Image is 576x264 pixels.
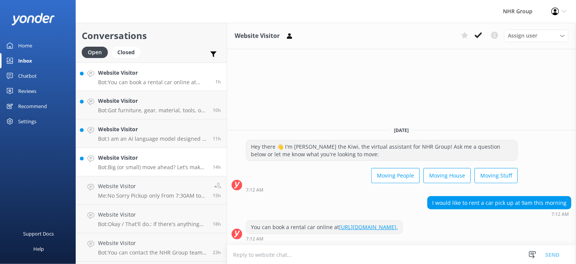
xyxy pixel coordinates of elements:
div: Oct 08 2025 07:12am (UTC +13:00) Pacific/Auckland [427,211,571,217]
strong: 7:12 AM [246,237,263,241]
div: Oct 08 2025 07:12am (UTC +13:00) Pacific/Auckland [246,236,403,241]
button: Moving House [423,168,471,183]
span: Oct 07 2025 06:05pm (UTC +13:00) Pacific/Auckland [213,164,221,170]
h4: Website Visitor [98,97,207,105]
p: Bot: Okay / That'll do.: If there's anything else I can help with, let me know! [98,221,207,228]
button: Moving Stuff [475,168,518,183]
a: Website VisitorBot:You can contact the NHR Group team at 0800 110 110.23h [76,233,227,262]
a: Website VisitorBot:Big (or small) move ahead? Let’s make sure you’ve got the right wheels. Take o... [76,148,227,176]
span: Oct 07 2025 08:37am (UTC +13:00) Pacific/Auckland [213,249,221,256]
p: Bot: Got furniture, gear, material, tools, or freight to move? Take our quiz to find the best veh... [98,107,207,114]
h4: Website Visitor [98,211,207,219]
div: Recommend [18,99,47,114]
a: Website VisitorBot:Got furniture, gear, material, tools, or freight to move? Take our quiz to fin... [76,91,227,119]
a: Website VisitorBot:You can book a rental car online at [URL][DOMAIN_NAME].1h [76,63,227,91]
h4: Website Visitor [98,125,207,134]
div: You can book a rental car online at [246,221,402,234]
h4: Website Visitor [98,154,207,162]
h2: Conversations [82,28,221,43]
h4: Website Visitor [98,239,207,247]
div: I would like to rent a car pick up at 9am this morning [428,196,571,209]
p: Bot: You can book a rental car online at [URL][DOMAIN_NAME]. [98,79,210,86]
a: Website VisitorBot:Okay / That'll do.: If there's anything else I can help with, let me know!18h [76,205,227,233]
a: Open [82,48,112,56]
div: Hey there 👋 I'm [PERSON_NAME] the Kiwi, the virtual assistant for NHR Group! Ask me a question be... [246,140,517,160]
div: Assign User [504,30,568,42]
strong: 7:12 AM [246,188,263,192]
div: Chatbot [18,68,37,83]
strong: 7:12 AM [551,212,569,217]
div: Reviews [18,83,36,99]
div: Home [18,38,32,53]
a: Website VisitorBot:I am an AI language model designed to answer your questions based on a knowled... [76,119,227,148]
a: Closed [112,48,144,56]
img: yonder-white-logo.png [11,13,55,25]
span: Oct 07 2025 01:50pm (UTC +13:00) Pacific/Auckland [213,221,221,227]
span: [DATE] [390,127,414,134]
a: [URL][DOMAIN_NAME]. [339,223,398,231]
p: Me: No Sorry Pickup only From 7:30AM to between 5:00PM. [98,192,207,199]
span: Oct 07 2025 09:26pm (UTC +13:00) Pacific/Auckland [213,107,221,113]
span: Oct 08 2025 07:12am (UTC +13:00) Pacific/Auckland [215,79,221,85]
div: Open [82,47,108,58]
span: Oct 07 2025 08:17pm (UTC +13:00) Pacific/Auckland [213,135,221,142]
span: Oct 07 2025 04:22pm (UTC +13:00) Pacific/Auckland [213,192,221,199]
p: Bot: Big (or small) move ahead? Let’s make sure you’ve got the right wheels. Take our quick quiz ... [98,164,207,171]
p: Bot: You can contact the NHR Group team at 0800 110 110. [98,249,207,256]
div: Oct 08 2025 07:12am (UTC +13:00) Pacific/Auckland [246,187,518,192]
button: Moving People [371,168,420,183]
div: Support Docs [23,226,54,241]
h4: Website Visitor [98,182,207,190]
p: Bot: I am an AI language model designed to answer your questions based on a knowledge base provid... [98,135,207,142]
a: Website VisitorMe:No Sorry Pickup only From 7:30AM to between 5:00PM.15h [76,176,227,205]
h4: Website Visitor [98,69,210,77]
div: Settings [18,114,36,129]
span: Assign user [508,31,537,40]
div: Inbox [18,53,32,68]
div: Help [33,241,44,256]
div: Closed [112,47,140,58]
h3: Website Visitor [235,31,280,41]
